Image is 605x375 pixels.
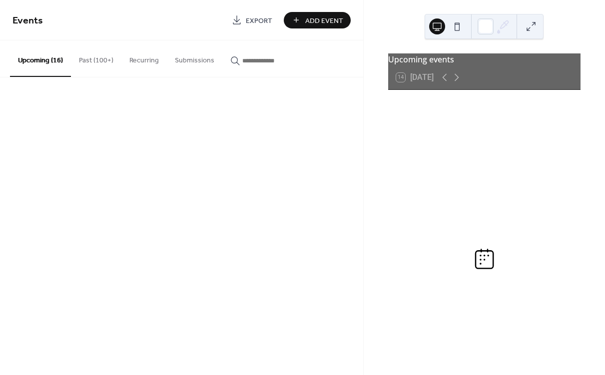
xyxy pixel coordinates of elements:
span: Export [246,15,272,26]
button: Recurring [121,40,167,76]
a: Export [224,12,280,28]
div: Upcoming events [388,53,581,65]
button: Submissions [167,40,222,76]
span: Events [12,11,43,30]
button: Add Event [284,12,351,28]
button: Past (100+) [71,40,121,76]
button: Upcoming (16) [10,40,71,77]
span: Add Event [305,15,343,26]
